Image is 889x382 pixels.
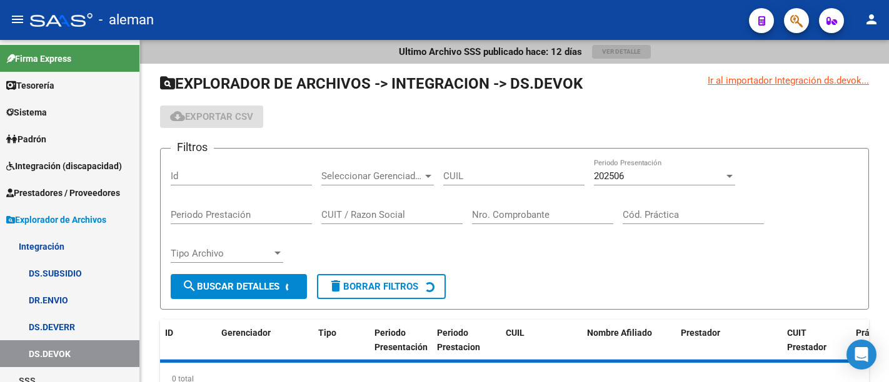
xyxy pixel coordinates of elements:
[10,12,25,27] mat-icon: menu
[369,320,432,361] datatable-header-cell: Periodo Presentación
[313,320,369,361] datatable-header-cell: Tipo
[856,328,889,338] span: Práctica
[587,328,652,338] span: Nombre Afiliado
[6,213,106,227] span: Explorador de Archivos
[160,75,583,92] span: EXPLORADOR DE ARCHIVOS -> INTEGRACION -> DS.DEVOK
[594,170,624,182] span: 202506
[437,328,480,352] span: Periodo Prestacion
[399,45,582,59] p: Ultimo Archivo SSS publicado hace: 12 días
[676,320,782,361] datatable-header-cell: Prestador
[506,328,525,338] span: CUIL
[221,328,271,338] span: Gerenciador
[171,139,214,156] h3: Filtros
[216,320,313,361] datatable-header-cell: Gerenciador
[170,109,185,124] mat-icon: cloud_download
[602,48,641,55] span: Ver Detalle
[592,45,651,59] button: Ver Detalle
[160,105,263,128] button: Exportar CSV
[318,328,336,338] span: Tipo
[6,52,71,66] span: Firma Express
[846,340,876,370] div: Open Intercom Messenger
[6,79,54,92] span: Tesorería
[99,6,154,34] span: - aleman
[432,320,501,361] datatable-header-cell: Periodo Prestacion
[864,12,879,27] mat-icon: person
[321,170,423,182] span: Seleccionar Gerenciador
[170,111,253,122] span: Exportar CSV
[681,328,720,338] span: Prestador
[787,328,826,352] span: CUIT Prestador
[6,186,120,200] span: Prestadores / Proveedores
[171,248,272,259] span: Tipo Archivo
[708,74,869,87] div: Ir al importador Integración ds.devok...
[160,320,216,361] datatable-header-cell: ID
[6,105,47,119] span: Sistema
[182,281,279,292] span: Buscar Detalles
[6,159,122,173] span: Integración (discapacidad)
[501,320,582,361] datatable-header-cell: CUIL
[6,132,46,146] span: Padrón
[171,274,307,299] button: Buscar Detalles
[782,320,851,361] datatable-header-cell: CUIT Prestador
[182,278,197,293] mat-icon: search
[165,328,173,338] span: ID
[582,320,676,361] datatable-header-cell: Nombre Afiliado
[328,281,418,292] span: Borrar Filtros
[317,274,446,299] button: Borrar Filtros
[374,328,428,352] span: Periodo Presentación
[328,278,343,293] mat-icon: delete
